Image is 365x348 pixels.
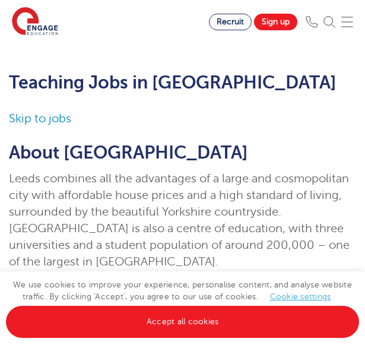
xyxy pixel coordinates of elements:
[341,16,353,28] img: Mobile Menu
[6,280,359,326] span: We use cookies to improve your experience, personalise content, and analyse website traffic. By c...
[270,292,331,301] a: Cookie settings
[9,72,356,93] h1: Teaching Jobs in [GEOGRAPHIC_DATA]
[9,143,248,163] span: About [GEOGRAPHIC_DATA]
[254,14,297,30] a: Sign up
[9,112,71,125] a: Skip to jobs
[323,16,335,28] img: Search
[209,14,252,30] a: Recruit
[6,306,359,338] a: Accept all cookies
[9,172,350,268] span: Leeds combines all the advantages of a large and cosmopolitan city with affordable house prices a...
[12,7,58,37] img: Engage Education
[217,17,244,26] span: Recruit
[306,16,318,28] img: Phone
